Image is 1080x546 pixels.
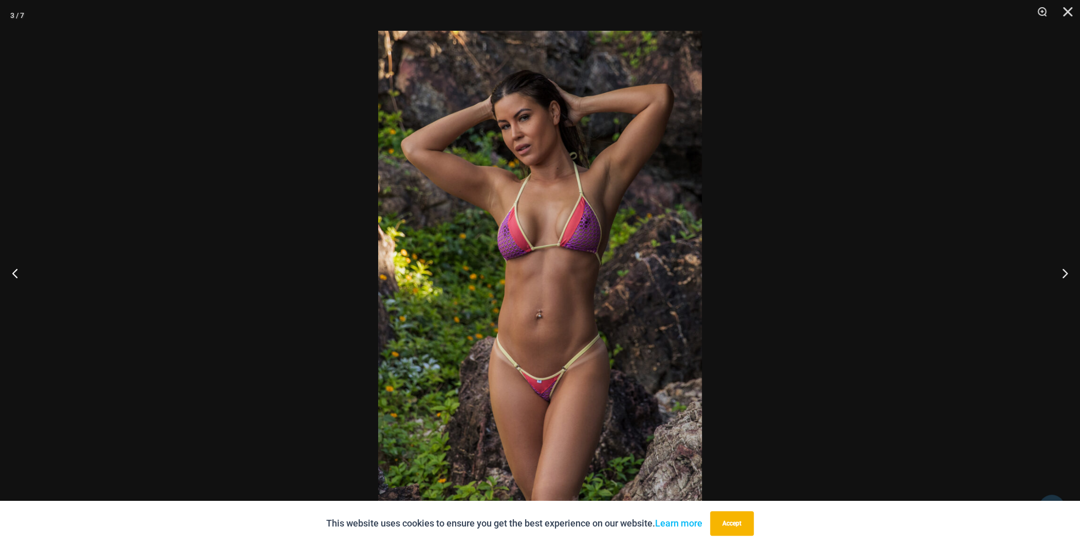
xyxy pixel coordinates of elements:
button: Next [1041,247,1080,299]
a: Learn more [655,518,702,529]
div: 3 / 7 [10,8,24,23]
p: This website uses cookies to ensure you get the best experience on our website. [326,516,702,531]
button: Accept [710,511,754,536]
img: That Summer Heat Wave 3063 Tri Top 4303 Micro Bottom 01 [378,31,702,515]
